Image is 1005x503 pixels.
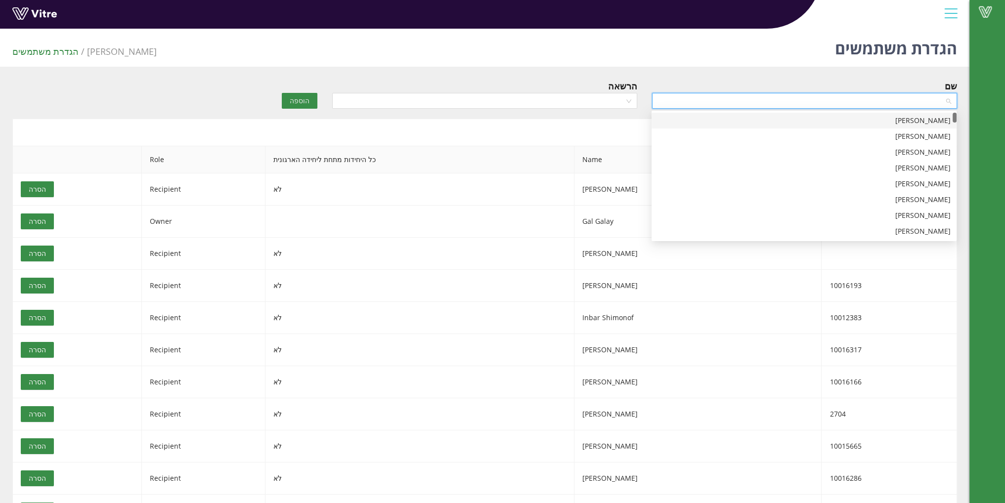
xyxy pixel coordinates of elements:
span: 10016317 [830,345,861,354]
div: [PERSON_NAME] [657,147,951,158]
span: הסרה [29,409,46,419]
span: Recipient [150,473,181,483]
span: הסרה [29,473,46,484]
div: [PERSON_NAME] [657,210,951,221]
div: משתמשי טפסים [12,119,957,146]
div: [PERSON_NAME] [657,131,951,142]
span: הסרה [29,312,46,323]
div: [PERSON_NAME] [657,115,951,126]
td: לא [265,398,574,430]
button: הסרה [21,246,54,261]
div: Jacqueline Szechtman [652,192,957,208]
div: הרשאה [608,79,637,93]
span: 10016193 [830,281,861,290]
div: Sean Davis [652,113,957,128]
span: Recipient [150,377,181,386]
td: לא [265,270,574,302]
td: [PERSON_NAME] [574,398,822,430]
span: Recipient [150,249,181,258]
th: Role [142,146,265,173]
td: [PERSON_NAME] [574,366,822,398]
td: Inbar Shimonof [574,302,822,334]
td: לא [265,173,574,206]
button: הסרה [21,213,54,229]
td: לא [265,430,574,462]
div: Stanislav Ostapenko [652,144,957,160]
span: 379 [87,45,157,57]
span: Recipient [150,184,181,194]
span: Recipient [150,409,181,419]
td: [PERSON_NAME] [574,334,822,366]
td: [PERSON_NAME] [574,430,822,462]
button: הסרה [21,181,54,197]
span: 10016166 [830,377,861,386]
div: [PERSON_NAME] [657,178,951,189]
span: הסרה [29,184,46,195]
td: לא [265,366,574,398]
td: לא [265,462,574,495]
button: הסרה [21,342,54,358]
th: כל היחידות מתחת ליחידה הארגונית [265,146,574,173]
td: לא [265,238,574,270]
td: [PERSON_NAME] [574,173,822,206]
h1: הגדרת משתמשים [835,25,957,67]
span: Recipient [150,313,181,322]
td: [PERSON_NAME] [574,270,822,302]
div: Solomon Volodarsky [652,208,957,223]
button: הסרה [21,438,54,454]
div: Tammy Yoshvayev [652,160,957,176]
span: 10016286 [830,473,861,483]
div: Avi Yurovitch [652,223,957,239]
div: [PERSON_NAME] [657,194,951,205]
span: 10015665 [830,441,861,451]
div: [PERSON_NAME] [657,163,951,173]
td: Gal Galay [574,206,822,238]
span: 10012383 [830,313,861,322]
td: לא [265,334,574,366]
td: לא [265,302,574,334]
div: [PERSON_NAME] [657,226,951,237]
span: Recipient [150,441,181,451]
div: Shaul Mor [652,176,957,192]
button: הסרה [21,406,54,422]
span: 2704 [830,409,845,419]
div: Tali Lavi [652,128,957,144]
span: הסרה [29,216,46,227]
span: הסרה [29,377,46,387]
span: הסרה [29,280,46,291]
span: Name [574,146,821,173]
span: הסרה [29,248,46,259]
td: [PERSON_NAME] [574,238,822,270]
li: הגדרת משתמשים [12,44,87,58]
span: הסרה [29,344,46,355]
button: הסרה [21,278,54,293]
span: Owner [150,216,172,226]
div: שם [945,79,957,93]
td: [PERSON_NAME] [574,462,822,495]
span: הסרה [29,441,46,452]
span: Recipient [150,345,181,354]
button: הסרה [21,470,54,486]
span: Recipient [150,281,181,290]
button: הוספה [282,93,317,109]
button: הסרה [21,310,54,326]
button: הסרה [21,374,54,390]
